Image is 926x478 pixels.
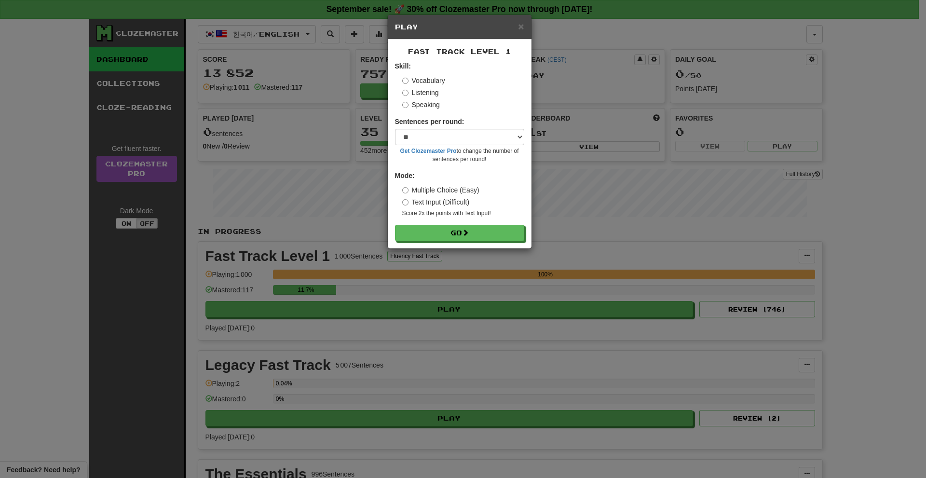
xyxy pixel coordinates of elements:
strong: Skill: [395,62,411,70]
a: Get Clozemaster Pro [400,148,457,154]
span: Fast Track Level 1 [408,47,511,55]
h5: Play [395,22,524,32]
label: Speaking [402,100,440,109]
input: Multiple Choice (Easy) [402,187,409,193]
input: Speaking [402,102,409,108]
label: Vocabulary [402,76,445,85]
input: Text Input (Difficult) [402,199,409,205]
small: Score 2x the points with Text Input ! [402,209,524,218]
strong: Mode: [395,172,415,179]
button: Close [518,21,524,31]
input: Listening [402,90,409,96]
input: Vocabulary [402,78,409,84]
small: to change the number of sentences per round! [395,147,524,164]
button: Go [395,225,524,241]
label: Sentences per round: [395,117,464,126]
label: Multiple Choice (Easy) [402,185,479,195]
label: Listening [402,88,439,97]
span: × [518,21,524,32]
label: Text Input (Difficult) [402,197,470,207]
